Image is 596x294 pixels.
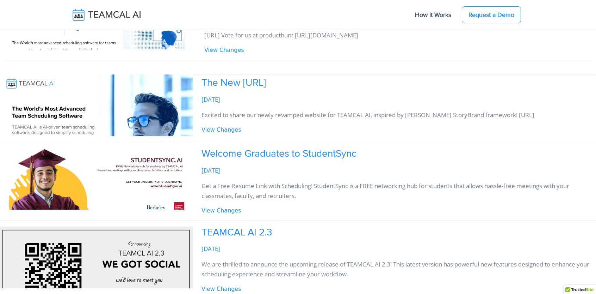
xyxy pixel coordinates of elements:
a: View Changes [201,207,241,214]
a: How It Works [408,7,458,22]
h3: The New [URL] [201,77,534,89]
a: View Changes [201,286,241,292]
p: We are thrilled to announce the upcoming release of TEAMCAL AI 2.3! This latest version has power... [201,259,596,279]
p: Get a Free Resume Link with Scheduling! StudentSync is a FREE networking hub for students that al... [201,181,596,201]
h3: TEAMCAL AI 2.3 [201,227,596,239]
p: [DATE] [201,166,596,175]
p: Exciting News! TEAMCAL AI is now available on Microsoft Outlook! Scheduling meetings just got a w... [204,20,588,40]
p: Excited to share our newly revamped website for TEAMCAL AI, inspired by [PERSON_NAME] StoryBrand ... [201,110,534,120]
a: Request a Demo [462,6,521,23]
a: View Changes [204,47,244,53]
p: [DATE] [201,95,534,104]
h3: Welcome Graduates to StudentSync [201,148,596,160]
p: [DATE] [201,244,596,254]
a: View Changes [201,126,241,133]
